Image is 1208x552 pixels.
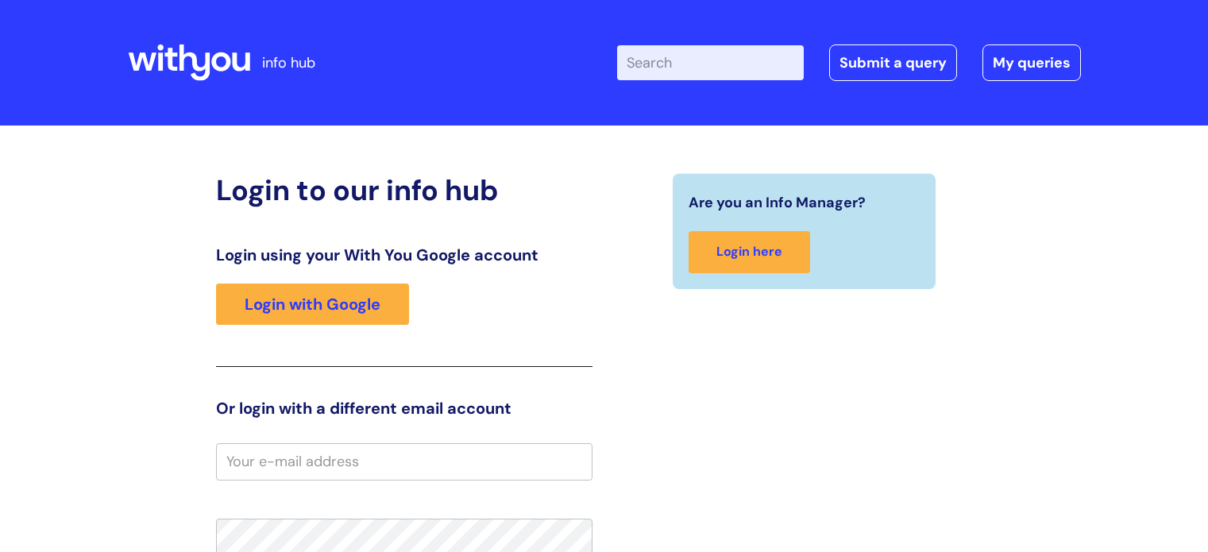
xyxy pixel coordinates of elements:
[216,245,592,264] h3: Login using your With You Google account
[689,190,866,215] span: Are you an Info Manager?
[689,231,810,273] a: Login here
[262,50,315,75] p: info hub
[216,399,592,418] h3: Or login with a different email account
[216,284,409,325] a: Login with Google
[829,44,957,81] a: Submit a query
[216,443,592,480] input: Your e-mail address
[216,173,592,207] h2: Login to our info hub
[617,45,804,80] input: Search
[982,44,1081,81] a: My queries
